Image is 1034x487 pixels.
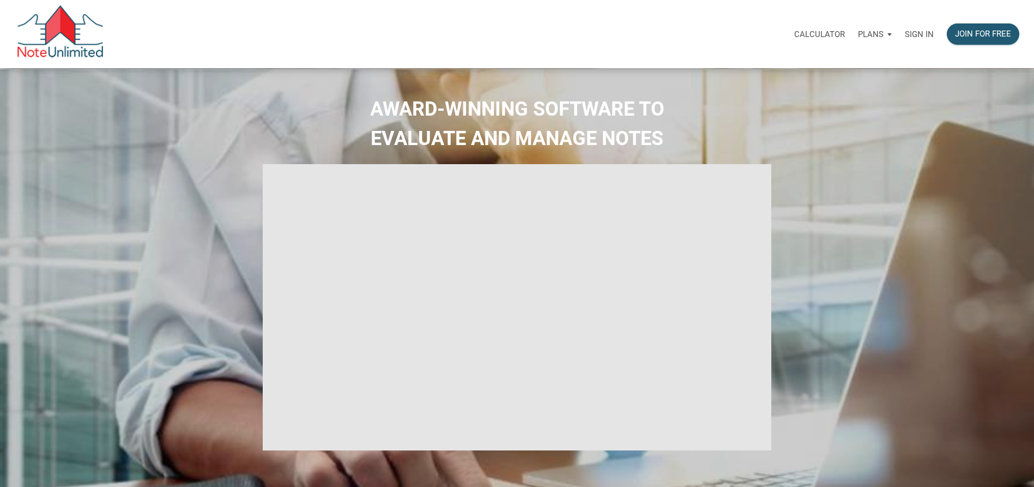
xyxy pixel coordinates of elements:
h2: AWARD-WINNING SOFTWARE TO EVALUATE AND MANAGE NOTES [8,94,1026,153]
p: Calculator [794,29,845,39]
a: Join for free [940,17,1026,51]
div: Join for free [955,28,1011,40]
a: Plans [851,17,898,51]
p: Sign in [905,29,934,39]
a: Sign in [898,17,940,51]
iframe: NoteUnlimited [263,164,772,450]
button: Join for free [947,23,1019,45]
button: Plans [851,18,898,51]
a: Calculator [788,17,851,51]
p: Plans [858,29,884,39]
